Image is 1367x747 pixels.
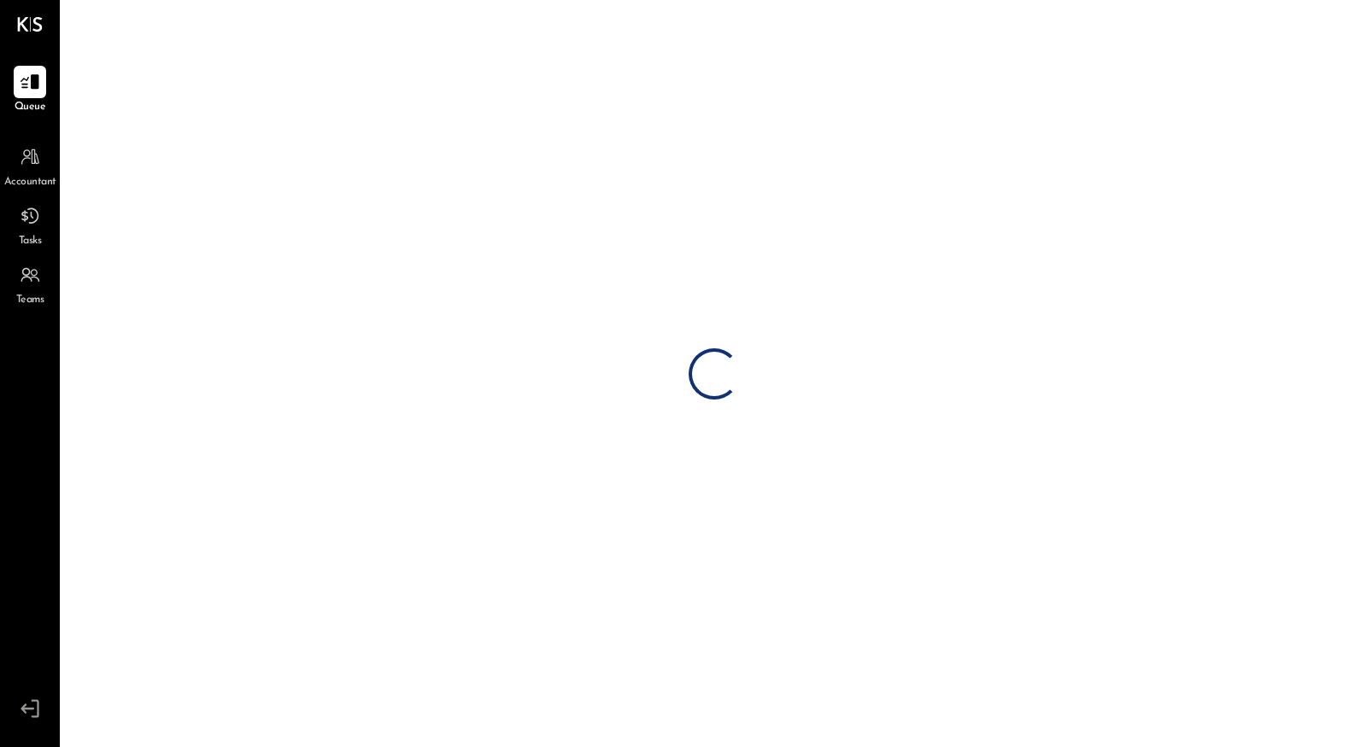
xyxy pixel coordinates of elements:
span: Teams [16,293,44,308]
a: Teams [1,259,59,308]
span: Queue [15,100,46,115]
span: Tasks [19,234,42,249]
a: Accountant [1,141,59,190]
span: Accountant [4,175,56,190]
a: Queue [1,66,59,115]
a: Tasks [1,200,59,249]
